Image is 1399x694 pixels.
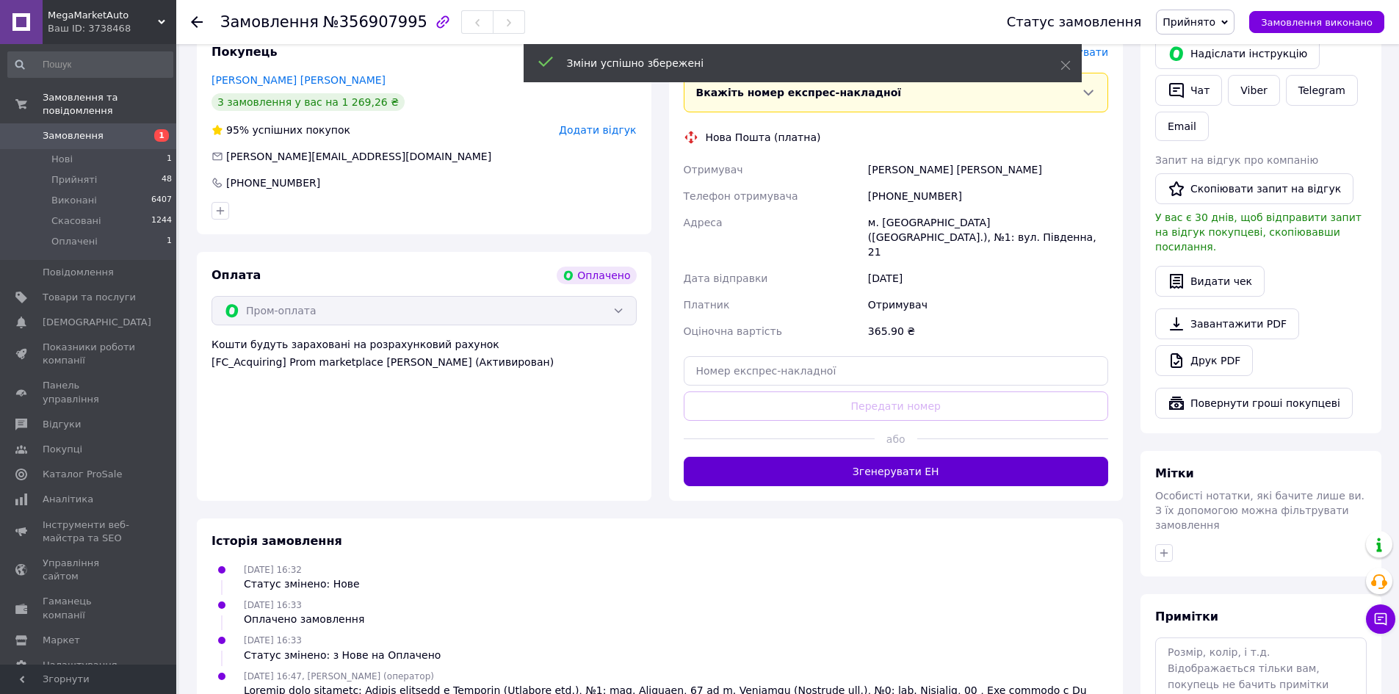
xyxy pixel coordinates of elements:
[1155,212,1362,253] span: У вас є 30 днів, щоб відправити запит на відгук покупцеві, скопіювавши посилання.
[865,292,1111,318] div: Отримувач
[226,124,249,136] span: 95%
[220,13,319,31] span: Замовлення
[1155,610,1218,623] span: Примітки
[684,299,730,311] span: Платник
[43,341,136,367] span: Показники роботи компанії
[225,176,322,190] div: [PHONE_NUMBER]
[226,151,491,162] span: [PERSON_NAME][EMAIL_ADDRESS][DOMAIN_NAME]
[43,659,118,672] span: Налаштування
[865,156,1111,183] div: [PERSON_NAME] [PERSON_NAME]
[1007,15,1142,29] div: Статус замовлення
[1155,75,1222,106] button: Чат
[212,534,342,548] span: Історія замовлення
[1155,490,1364,531] span: Особисті нотатки, які бачите лише ви. З їх допомогою можна фільтрувати замовлення
[43,493,93,506] span: Аналітика
[1366,604,1395,634] button: Чат з покупцем
[865,318,1111,344] div: 365.90 ₴
[43,418,81,431] span: Відгуки
[212,268,261,282] span: Оплата
[43,443,82,456] span: Покупці
[865,183,1111,209] div: [PHONE_NUMBER]
[1155,266,1265,297] button: Видати чек
[702,130,825,145] div: Нова Пошта (платна)
[244,600,302,610] span: [DATE] 16:33
[162,173,172,187] span: 48
[1286,75,1358,106] a: Telegram
[684,272,768,284] span: Дата відправки
[865,265,1111,292] div: [DATE]
[51,214,101,228] span: Скасовані
[1155,388,1353,419] button: Повернути гроші покупцеві
[244,671,434,682] span: [DATE] 16:47, [PERSON_NAME] (оператор)
[865,209,1111,265] div: м. [GEOGRAPHIC_DATA] ([GEOGRAPHIC_DATA].), №1: вул. Південна, 21
[875,432,917,447] span: або
[212,45,278,59] span: Покупець
[7,51,173,78] input: Пошук
[43,557,136,583] span: Управління сайтом
[212,74,386,86] a: [PERSON_NAME] [PERSON_NAME]
[244,612,364,626] div: Оплачено замовлення
[151,194,172,207] span: 6407
[1155,345,1253,376] a: Друк PDF
[43,91,176,118] span: Замовлення та повідомлення
[191,15,203,29] div: Повернутися назад
[212,93,405,111] div: 3 замовлення у вас на 1 269,26 ₴
[1155,112,1209,141] button: Email
[557,267,636,284] div: Оплачено
[51,235,98,248] span: Оплачені
[48,9,158,22] span: MegaMarketAuto
[244,635,302,646] span: [DATE] 16:33
[1155,466,1194,480] span: Мітки
[1163,16,1215,28] span: Прийнято
[43,266,114,279] span: Повідомлення
[1228,75,1279,106] a: Viber
[323,13,427,31] span: №356907995
[43,316,151,329] span: [DEMOGRAPHIC_DATA]
[43,595,136,621] span: Гаманець компанії
[51,173,97,187] span: Прийняті
[51,194,97,207] span: Виконані
[167,235,172,248] span: 1
[684,325,782,337] span: Оціночна вартість
[212,337,637,369] div: Кошти будуть зараховані на розрахунковий рахунок
[1155,154,1318,166] span: Запит на відгук про компанію
[244,576,360,591] div: Статус змінено: Нове
[151,214,172,228] span: 1244
[1155,308,1299,339] a: Завантажити PDF
[684,164,743,176] span: Отримувач
[696,87,902,98] span: Вкажіть номер експрес-накладної
[1249,11,1384,33] button: Замовлення виконано
[1261,17,1373,28] span: Замовлення виконано
[43,468,122,481] span: Каталог ProSale
[154,129,169,142] span: 1
[48,22,176,35] div: Ваш ID: 3738468
[43,129,104,142] span: Замовлення
[684,217,723,228] span: Адреса
[51,153,73,166] span: Нові
[212,123,350,137] div: успішних покупок
[244,565,302,575] span: [DATE] 16:32
[684,190,798,202] span: Телефон отримувача
[1155,38,1320,69] button: Надіслати інструкцію
[43,518,136,545] span: Інструменти веб-майстра та SEO
[43,379,136,405] span: Панель управління
[167,153,172,166] span: 1
[43,291,136,304] span: Товари та послуги
[684,356,1109,386] input: Номер експрес-накладної
[1155,173,1353,204] button: Скопіювати запит на відгук
[567,56,1024,71] div: Зміни успішно збережені
[43,634,80,647] span: Маркет
[684,457,1109,486] button: Згенерувати ЕН
[212,355,637,369] div: [FC_Acquiring] Prom marketplace [PERSON_NAME] (Активирован)
[559,124,636,136] span: Додати відгук
[244,648,441,662] div: Статус змінено: з Нове на Оплачено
